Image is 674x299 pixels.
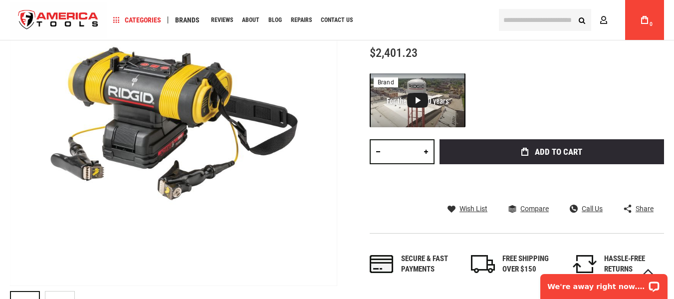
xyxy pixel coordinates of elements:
a: store logo [10,1,107,39]
div: FREE SHIPPING OVER $150 [502,254,562,275]
span: Reviews [211,17,233,23]
span: $2,401.23 [370,46,418,60]
span: 0 [650,21,653,27]
a: Repairs [286,13,316,27]
span: Contact Us [321,17,353,23]
iframe: LiveChat chat widget [534,268,674,299]
iframe: Secure express checkout frame [438,167,666,196]
a: Categories [109,13,166,27]
div: HASSLE-FREE RETURNS [604,254,664,275]
a: Call Us [570,204,603,213]
span: Compare [520,205,549,212]
a: Compare [508,204,549,213]
span: Blog [268,17,282,23]
span: Share [636,205,654,212]
a: Reviews [207,13,237,27]
span: Add to Cart [535,148,582,156]
span: Brands [175,16,200,23]
span: Categories [113,16,161,23]
a: Contact Us [316,13,357,27]
button: Search [572,10,591,29]
a: About [237,13,264,27]
span: Call Us [582,205,603,212]
img: payments [370,255,394,273]
a: Wish List [448,204,487,213]
span: About [242,17,259,23]
a: Brands [171,13,204,27]
span: Wish List [459,205,487,212]
span: Repairs [291,17,312,23]
img: returns [573,255,597,273]
button: Add to Cart [440,139,664,164]
img: America Tools [10,1,107,39]
img: shipping [471,255,495,273]
a: Blog [264,13,286,27]
div: Secure & fast payments [401,254,461,275]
